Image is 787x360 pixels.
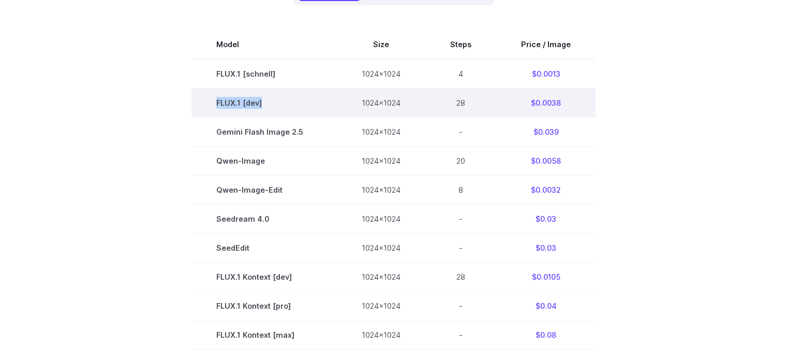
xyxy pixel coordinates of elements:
td: 1024x1024 [337,59,425,89]
td: - [425,291,496,320]
th: Model [191,30,337,59]
td: FLUX.1 [schnell] [191,59,337,89]
td: $0.0058 [496,146,596,175]
td: $0.04 [496,291,596,320]
td: $0.03 [496,233,596,262]
td: 1024x1024 [337,146,425,175]
td: $0.0038 [496,88,596,117]
td: $0.0105 [496,262,596,291]
td: 1024x1024 [337,204,425,233]
td: $0.0032 [496,175,596,204]
td: - [425,233,496,262]
td: $0.039 [496,117,596,146]
td: 1024x1024 [337,291,425,320]
td: FLUX.1 [dev] [191,88,337,117]
td: 28 [425,262,496,291]
td: 1024x1024 [337,117,425,146]
td: FLUX.1 Kontext [max] [191,321,337,350]
td: FLUX.1 Kontext [pro] [191,291,337,320]
td: - [425,204,496,233]
td: 1024x1024 [337,233,425,262]
th: Price / Image [496,30,596,59]
td: 8 [425,175,496,204]
span: Gemini Flash Image 2.5 [216,126,312,138]
td: 1024x1024 [337,88,425,117]
td: 1024x1024 [337,321,425,350]
td: $0.08 [496,321,596,350]
th: Size [337,30,425,59]
td: FLUX.1 Kontext [dev] [191,262,337,291]
td: 20 [425,146,496,175]
td: Seedream 4.0 [191,204,337,233]
td: 4 [425,59,496,89]
td: 1024x1024 [337,262,425,291]
td: Qwen-Image [191,146,337,175]
td: - [425,117,496,146]
td: $0.03 [496,204,596,233]
td: - [425,321,496,350]
th: Steps [425,30,496,59]
td: 28 [425,88,496,117]
td: 1024x1024 [337,175,425,204]
td: $0.0013 [496,59,596,89]
td: Qwen-Image-Edit [191,175,337,204]
td: SeedEdit [191,233,337,262]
